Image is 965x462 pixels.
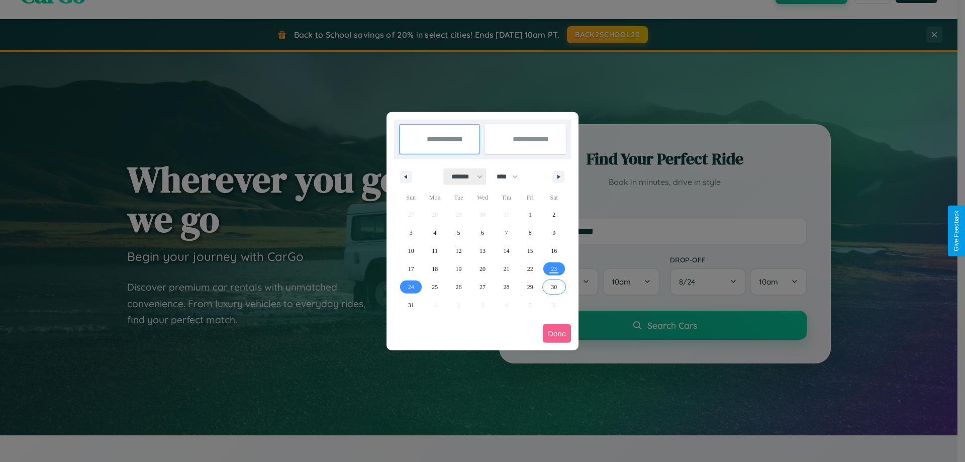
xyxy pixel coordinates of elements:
[503,278,509,296] span: 28
[551,278,557,296] span: 30
[529,224,532,242] span: 8
[457,224,460,242] span: 5
[503,260,509,278] span: 21
[447,242,470,260] button: 12
[953,211,960,251] div: Give Feedback
[527,242,533,260] span: 15
[399,242,423,260] button: 10
[529,206,532,224] span: 1
[433,224,436,242] span: 4
[518,224,542,242] button: 8
[543,324,571,343] button: Done
[518,206,542,224] button: 1
[399,278,423,296] button: 24
[542,278,566,296] button: 30
[470,278,494,296] button: 27
[432,260,438,278] span: 18
[518,260,542,278] button: 22
[495,242,518,260] button: 14
[423,278,446,296] button: 25
[479,260,486,278] span: 20
[423,224,446,242] button: 4
[542,206,566,224] button: 2
[408,260,414,278] span: 17
[408,296,414,314] span: 31
[481,224,484,242] span: 6
[518,242,542,260] button: 15
[518,190,542,206] span: Fri
[408,278,414,296] span: 24
[456,242,462,260] span: 12
[479,278,486,296] span: 27
[399,296,423,314] button: 31
[470,260,494,278] button: 20
[495,190,518,206] span: Thu
[495,278,518,296] button: 28
[399,224,423,242] button: 3
[447,190,470,206] span: Tue
[503,242,509,260] span: 14
[527,260,533,278] span: 22
[551,242,557,260] span: 16
[495,260,518,278] button: 21
[456,278,462,296] span: 26
[447,278,470,296] button: 26
[447,224,470,242] button: 5
[432,278,438,296] span: 25
[423,190,446,206] span: Mon
[470,242,494,260] button: 13
[542,190,566,206] span: Sat
[408,242,414,260] span: 10
[495,224,518,242] button: 7
[551,260,557,278] span: 23
[470,224,494,242] button: 6
[505,224,508,242] span: 7
[432,242,438,260] span: 11
[470,190,494,206] span: Wed
[542,242,566,260] button: 16
[399,260,423,278] button: 17
[423,260,446,278] button: 18
[423,242,446,260] button: 11
[456,260,462,278] span: 19
[552,206,555,224] span: 2
[479,242,486,260] span: 13
[410,224,413,242] span: 3
[447,260,470,278] button: 19
[527,278,533,296] span: 29
[542,224,566,242] button: 9
[542,260,566,278] button: 23
[518,278,542,296] button: 29
[552,224,555,242] span: 9
[399,190,423,206] span: Sun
